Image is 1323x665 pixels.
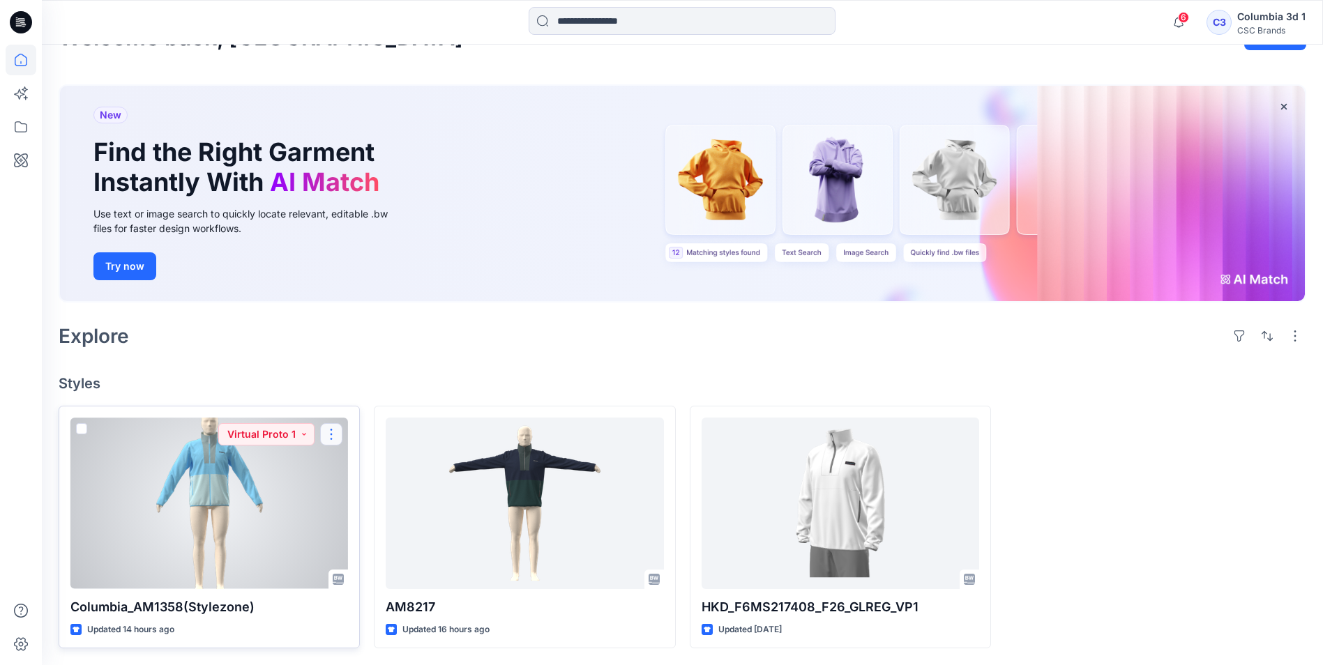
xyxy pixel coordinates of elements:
div: CSC Brands [1237,25,1306,36]
span: 6 [1178,12,1189,23]
a: Columbia_AM1358(Stylezone) [70,418,348,588]
h2: Explore [59,325,129,347]
p: Updated 14 hours ago [87,622,174,637]
h1: Find the Right Garment Instantly With [93,137,386,197]
p: Columbia_AM1358(Stylezone) [70,597,348,617]
a: HKD_F6MS217408_F26_GLREG_VP1 [702,418,979,588]
button: Try now [93,252,156,280]
p: HKD_F6MS217408_F26_GLREG_VP1 [702,597,979,617]
div: C3 [1207,10,1232,35]
div: Columbia 3d 1 [1237,8,1306,25]
p: Updated [DATE] [718,622,782,637]
span: AI Match [270,167,379,197]
p: Updated 16 hours ago [402,622,490,637]
p: AM8217 [386,597,663,617]
h4: Styles [59,375,1306,392]
span: New [100,107,121,123]
div: Use text or image search to quickly locate relevant, editable .bw files for faster design workflows. [93,206,407,236]
a: AM8217 [386,418,663,588]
